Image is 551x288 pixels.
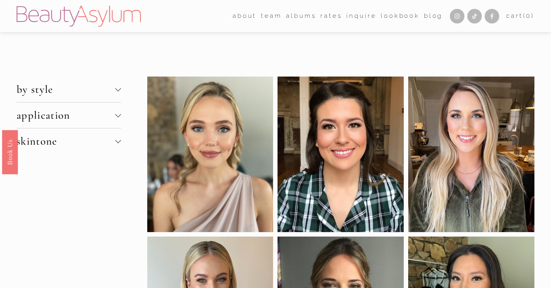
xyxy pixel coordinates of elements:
button: application [17,102,121,128]
span: ( ) [523,12,535,19]
a: folder dropdown [261,10,282,22]
span: team [261,11,282,22]
button: skintone [17,128,121,154]
span: application [17,109,115,122]
a: albums [286,10,316,22]
a: Inquire [346,10,376,22]
a: TikTok [467,9,482,23]
a: folder dropdown [233,10,256,22]
a: Rates [320,10,342,22]
a: Book Us [2,130,18,174]
span: about [233,11,256,22]
img: Beauty Asylum | Bridal Hair &amp; Makeup Charlotte &amp; Atlanta [17,6,141,27]
span: 0 [526,12,531,19]
a: Facebook [485,9,499,23]
button: by style [17,77,121,102]
span: skintone [17,134,115,148]
a: 0 items in cart [506,11,534,22]
a: Lookbook [381,10,420,22]
span: by style [17,83,115,96]
a: Blog [424,10,443,22]
a: Instagram [450,9,464,23]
